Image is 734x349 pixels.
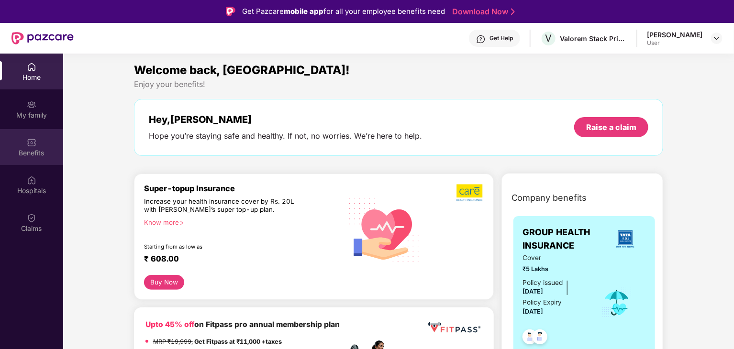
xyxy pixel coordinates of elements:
img: svg+xml;base64,PHN2ZyBpZD0iRHJvcGRvd24tMzJ4MzIiIHhtbG5zPSJodHRwOi8vd3d3LnczLm9yZy8yMDAwL3N2ZyIgd2... [713,34,721,42]
span: ₹5 Lakhs [523,264,589,274]
div: Get Help [489,34,513,42]
img: svg+xml;base64,PHN2ZyB4bWxucz0iaHR0cDovL3d3dy53My5vcmcvMjAwMC9zdmciIHhtbG5zOnhsaW5rPSJodHRwOi8vd3... [342,186,427,273]
div: Get Pazcare for all your employee benefits need [242,6,445,17]
b: Upto 45% off [145,320,194,329]
span: right [179,220,184,226]
img: svg+xml;base64,PHN2ZyBpZD0iQmVuZWZpdHMiIHhtbG5zPSJodHRwOi8vd3d3LnczLm9yZy8yMDAwL3N2ZyIgd2lkdGg9Ij... [27,138,36,147]
div: Starting from as low as [144,243,301,250]
div: Raise a claim [586,122,636,132]
del: MRP ₹19,999, [153,338,193,345]
strong: mobile app [284,7,323,16]
span: [DATE] [523,288,544,295]
div: Super-topup Insurance [144,184,342,193]
img: svg+xml;base64,PHN2ZyBpZD0iSGVscC0zMngzMiIgeG1sbnM9Imh0dHA6Ly93d3cudzMub3JnLzIwMDAvc3ZnIiB3aWR0aD... [476,34,486,44]
img: Logo [226,7,235,16]
a: Download Now [452,7,512,17]
span: GROUP HEALTH INSURANCE [523,226,605,253]
img: fppp.png [426,319,482,337]
img: svg+xml;base64,PHN2ZyBpZD0iSG9zcGl0YWxzIiB4bWxucz0iaHR0cDovL3d3dy53My5vcmcvMjAwMC9zdmciIHdpZHRoPS... [27,175,36,185]
button: Buy Now [144,275,185,290]
span: V [545,33,552,44]
span: Cover [523,253,589,263]
div: Policy Expiry [523,297,562,307]
div: Policy issued [523,278,563,288]
img: insurerLogo [612,226,638,252]
img: icon [601,287,633,318]
img: svg+xml;base64,PHN2ZyBpZD0iSG9tZSIgeG1sbnM9Imh0dHA6Ly93d3cudzMub3JnLzIwMDAvc3ZnIiB3aWR0aD0iMjAiIG... [27,62,36,72]
img: svg+xml;base64,PHN2ZyB3aWR0aD0iMjAiIGhlaWdodD0iMjAiIHZpZXdCb3g9IjAgMCAyMCAyMCIgZmlsbD0ibm9uZSIgeG... [27,100,36,109]
div: Hope you’re staying safe and healthy. If not, no worries. We’re here to help. [149,131,423,141]
span: Welcome back, [GEOGRAPHIC_DATA]! [134,63,350,77]
span: Company benefits [512,191,587,205]
div: Enjoy your benefits! [134,79,664,89]
div: Increase your health insurance cover by Rs. 20L with [PERSON_NAME]’s super top-up plan. [144,197,301,215]
div: User [647,39,702,47]
div: Valorem Stack Private Limited [560,34,627,43]
img: New Pazcare Logo [11,32,74,44]
div: ₹ 608.00 [144,254,333,265]
span: [DATE] [523,308,544,315]
div: [PERSON_NAME] [647,30,702,39]
img: Stroke [511,7,515,17]
div: Know more [144,218,336,225]
div: Hey, [PERSON_NAME] [149,114,423,125]
strong: Get Fitpass at ₹11,000 +taxes [194,338,282,345]
b: on Fitpass pro annual membership plan [145,320,340,329]
img: b5dec4f62d2307b9de63beb79f102df3.png [456,184,484,202]
img: svg+xml;base64,PHN2ZyBpZD0iQ2xhaW0iIHhtbG5zPSJodHRwOi8vd3d3LnczLm9yZy8yMDAwL3N2ZyIgd2lkdGg9IjIwIi... [27,213,36,223]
